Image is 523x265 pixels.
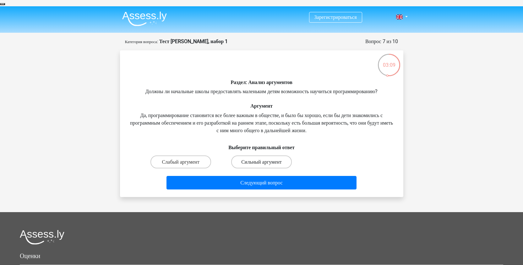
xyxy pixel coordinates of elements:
[20,252,40,260] font: Оценки
[125,39,158,44] font: Категория вопроса:
[250,103,273,109] font: Аргумент
[122,11,167,26] img: Оценочно
[314,14,357,20] a: Зарегистрироваться
[383,62,395,68] font: 03:09
[241,159,282,165] font: Сильный аргумент
[130,112,393,133] font: Да, программирование становится все более важным в обществе, и было бы хорошо, если бы дети знако...
[240,180,283,186] font: Следующий вопрос
[145,88,378,94] font: Должны ли начальные школы предоставлять маленьким детям возможность научиться программированию?
[228,144,295,150] font: Выберите правильный ответ
[162,159,199,165] font: Слабый аргумент
[166,176,357,189] button: Следующий вопрос
[231,79,292,85] font: Раздел: Анализ аргументов
[20,230,64,245] img: Логотип Assessly
[365,38,398,44] font: Вопрос 7 из 10
[159,38,228,44] font: Тест [PERSON_NAME], набор 1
